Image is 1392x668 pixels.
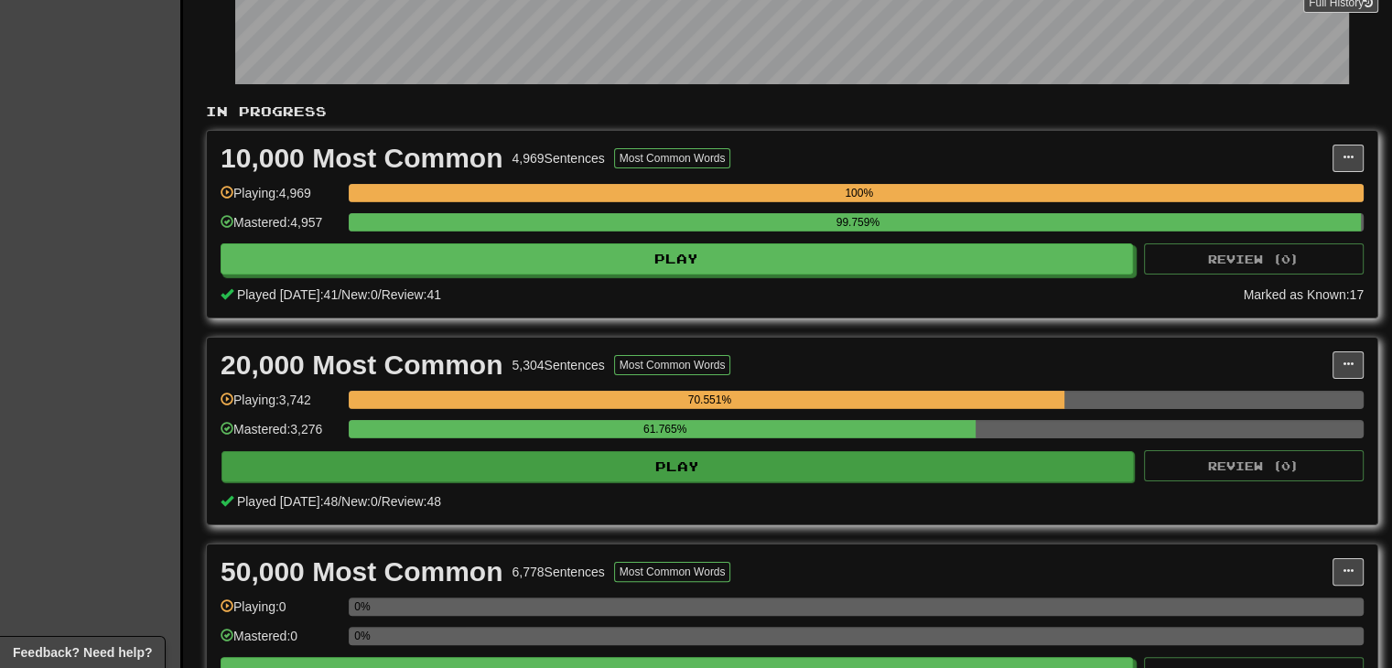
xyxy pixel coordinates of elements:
[237,287,338,302] span: Played [DATE]: 41
[221,391,340,421] div: Playing: 3,742
[338,494,341,509] span: /
[512,356,604,374] div: 5,304 Sentences
[354,391,1064,409] div: 70.551%
[378,287,382,302] span: /
[614,562,731,582] button: Most Common Words
[221,213,340,243] div: Mastered: 4,957
[382,287,441,302] span: Review: 41
[1144,243,1364,275] button: Review (0)
[221,420,340,450] div: Mastered: 3,276
[378,494,382,509] span: /
[512,563,604,581] div: 6,778 Sentences
[354,213,1361,232] div: 99.759%
[341,287,378,302] span: New: 0
[614,355,731,375] button: Most Common Words
[221,598,340,628] div: Playing: 0
[614,148,731,168] button: Most Common Words
[206,102,1378,121] p: In Progress
[13,643,152,662] span: Open feedback widget
[338,287,341,302] span: /
[354,184,1364,202] div: 100%
[221,243,1133,275] button: Play
[1144,450,1364,481] button: Review (0)
[341,494,378,509] span: New: 0
[1243,286,1364,304] div: Marked as Known: 17
[221,351,502,379] div: 20,000 Most Common
[221,184,340,214] div: Playing: 4,969
[382,494,441,509] span: Review: 48
[237,494,338,509] span: Played [DATE]: 48
[221,145,502,172] div: 10,000 Most Common
[512,149,604,167] div: 4,969 Sentences
[221,558,502,586] div: 50,000 Most Common
[221,451,1134,482] button: Play
[354,420,976,438] div: 61.765%
[221,627,340,657] div: Mastered: 0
